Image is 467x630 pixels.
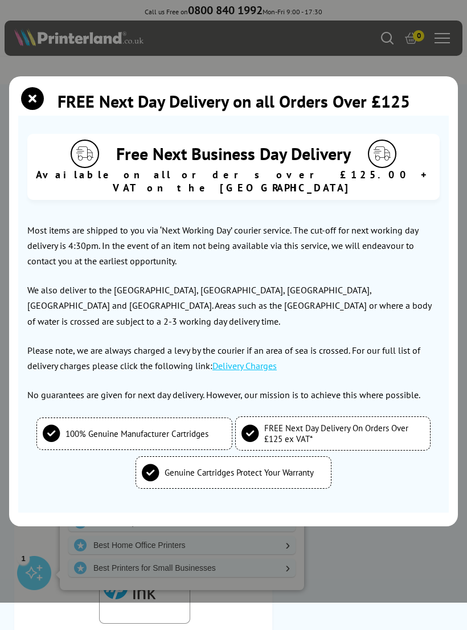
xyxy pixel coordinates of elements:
a: KeyFeatureModal319 [99,615,190,626]
p: We also deliver to the [GEOGRAPHIC_DATA], [GEOGRAPHIC_DATA], [GEOGRAPHIC_DATA], [GEOGRAPHIC_DATA]... [27,283,440,329]
div: FREE Next Day Delivery on all Orders Over £125 [58,90,410,112]
span: 100% Genuine Manufacturer Cartridges [65,428,208,439]
span: Available on all orders over £125.00 + VAT on the [GEOGRAPHIC_DATA] [33,168,434,194]
p: No guarantees are given for next day delivery. However, our mission is to achieve this where poss... [27,387,440,403]
p: Most items are shipped to you via ‘Next Working Day’ courier service. The cut-off for next workin... [27,223,440,269]
span: Free Next Business Day Delivery [116,142,351,165]
p: Please note, we are always charged a levy by the courier if an area of sea is crossed. For our fu... [27,343,440,374]
button: close modal [24,90,41,107]
span: FREE Next Day Delivery On Orders Over £125 ex VAT* [264,423,425,444]
a: Delivery Charges [212,360,277,371]
span: Genuine Cartridges Protect Your Warranty [165,467,314,478]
